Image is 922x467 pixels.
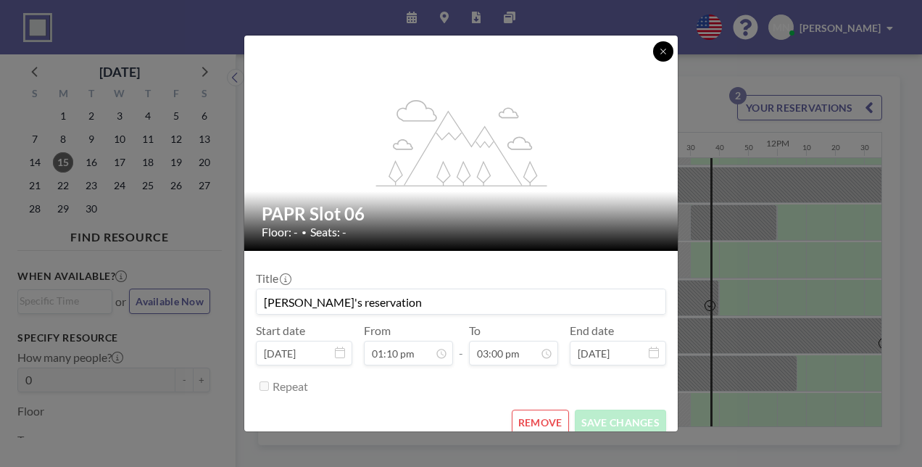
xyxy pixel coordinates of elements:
label: To [469,323,481,338]
label: Start date [256,323,305,338]
button: SAVE CHANGES [575,410,666,435]
span: • [302,227,307,238]
span: Seats: - [310,225,346,239]
h2: PAPR Slot 06 [262,203,662,225]
span: Floor: - [262,225,298,239]
button: REMOVE [512,410,569,435]
label: From [364,323,391,338]
label: End date [570,323,614,338]
label: Title [256,271,290,286]
label: Repeat [273,379,308,394]
input: (No title) [257,289,665,314]
span: - [459,328,463,360]
g: flex-grow: 1.2; [376,99,547,186]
